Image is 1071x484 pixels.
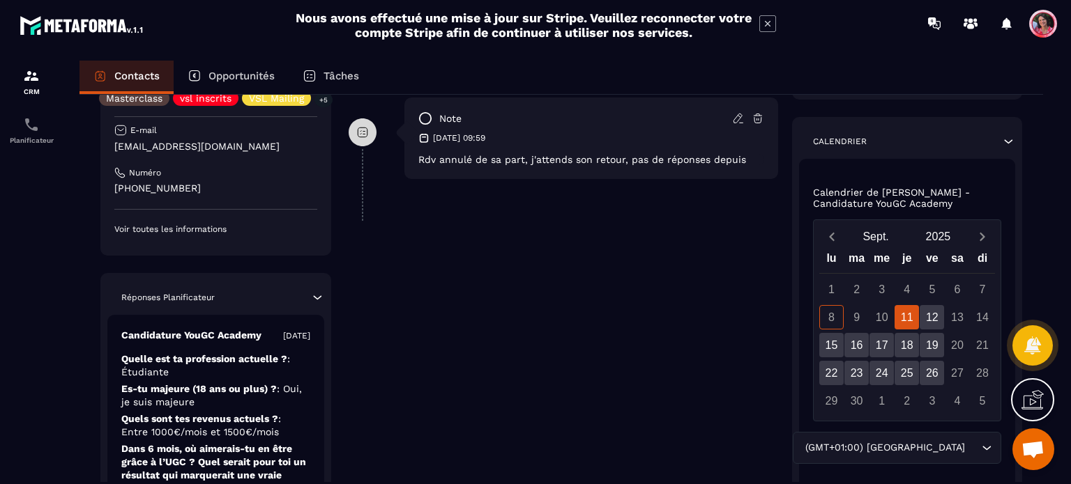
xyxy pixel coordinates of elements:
[802,440,968,455] span: (GMT+01:00) [GEOGRAPHIC_DATA]
[920,249,945,273] div: ve
[945,277,969,302] div: 6
[970,277,994,302] div: 7
[114,140,317,153] p: [EMAIL_ADDRESS][DOMAIN_NAME]
[907,224,969,249] button: Open years overlay
[314,93,333,107] p: +5
[920,277,944,302] div: 5
[844,305,869,329] div: 9
[114,182,317,195] p: [PHONE_NUMBER]
[945,333,969,357] div: 20
[324,70,359,82] p: Tâches
[114,70,160,82] p: Contacts
[295,10,752,40] h2: Nous avons effectué une mise à jour sur Stripe. Veuillez reconnecter votre compte Stripe afin de ...
[174,61,289,94] a: Opportunités
[869,277,894,302] div: 3
[208,70,275,82] p: Opportunités
[121,382,310,409] p: Es-tu majeure (18 ans ou plus) ?
[945,249,970,273] div: sa
[3,88,59,95] p: CRM
[969,227,995,246] button: Next month
[106,93,162,103] p: Masterclass
[844,361,869,385] div: 23
[130,125,157,136] p: E-mail
[121,329,261,342] p: Candidature YouGC Academy
[920,333,944,357] div: 19
[121,412,310,439] p: Quels sont tes revenus actuels ?
[129,167,161,178] p: Numéro
[844,249,869,273] div: ma
[920,361,944,385] div: 26
[869,249,895,273] div: me
[844,389,869,413] div: 30
[869,305,894,329] div: 10
[819,277,844,302] div: 1
[3,57,59,106] a: formationformationCRM
[3,136,59,144] p: Planificateur
[970,249,995,273] div: di
[813,187,1002,209] p: Calendrier de [PERSON_NAME] - Candidature YouGC Academy
[121,292,215,303] p: Réponses Planificateur
[895,389,919,413] div: 2
[439,112,462,125] p: note
[819,389,844,413] div: 29
[180,93,231,103] p: vsl inscrits
[1012,428,1054,470] div: Ouvrir le chat
[945,361,969,385] div: 27
[793,432,1001,464] div: Search for option
[869,333,894,357] div: 17
[945,305,969,329] div: 13
[970,333,994,357] div: 21
[819,227,845,246] button: Previous month
[79,61,174,94] a: Contacts
[418,154,764,165] p: Rdv annulé de sa part, j'attends son retour, pas de réponses depuis
[819,361,844,385] div: 22
[869,389,894,413] div: 1
[970,361,994,385] div: 28
[895,305,919,329] div: 11
[920,389,944,413] div: 3
[813,136,867,147] p: Calendrier
[968,440,978,455] input: Search for option
[845,224,907,249] button: Open months overlay
[289,61,373,94] a: Tâches
[819,277,996,413] div: Calendar days
[20,13,145,38] img: logo
[23,68,40,84] img: formation
[920,305,944,329] div: 12
[23,116,40,133] img: scheduler
[970,389,994,413] div: 5
[819,249,996,413] div: Calendar wrapper
[3,106,59,155] a: schedulerschedulerPlanificateur
[433,132,485,143] p: [DATE] 09:59
[945,389,969,413] div: 4
[844,333,869,357] div: 16
[121,352,310,379] p: Quelle est ta profession actuelle ?
[114,224,317,235] p: Voir toutes les informations
[970,305,994,329] div: 14
[895,277,919,302] div: 4
[819,249,844,273] div: lu
[283,330,310,341] p: [DATE]
[869,361,894,385] div: 24
[895,361,919,385] div: 25
[819,305,844,329] div: 8
[249,93,304,103] p: VSL Mailing
[895,249,920,273] div: je
[844,277,869,302] div: 2
[819,333,844,357] div: 15
[895,333,919,357] div: 18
